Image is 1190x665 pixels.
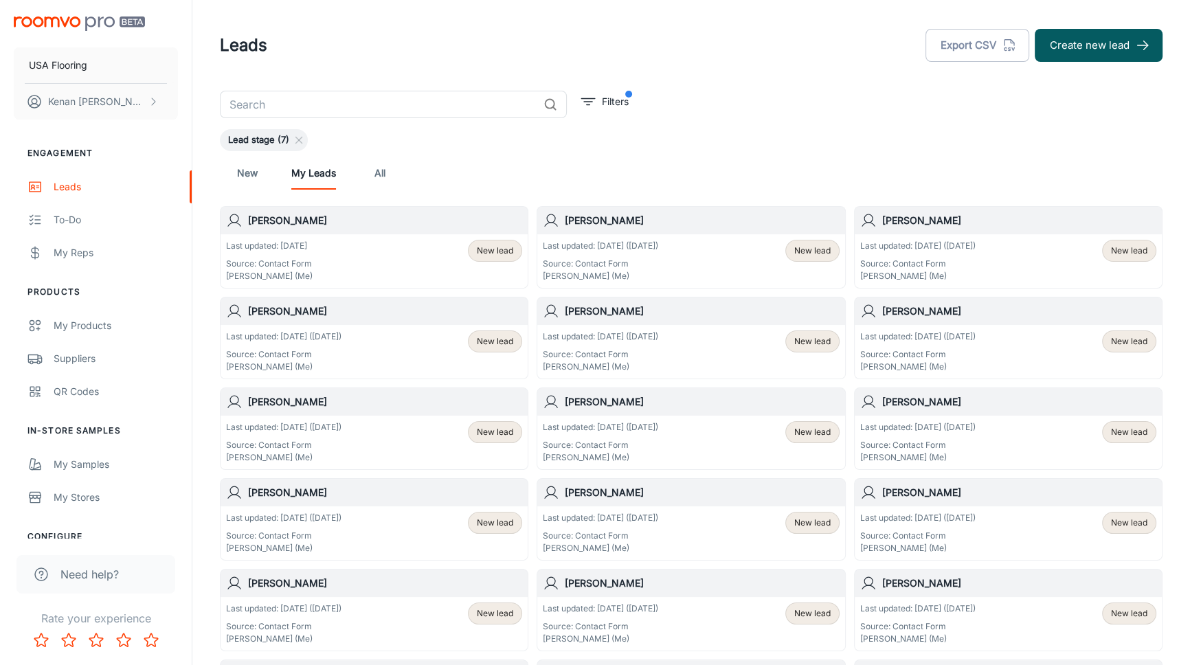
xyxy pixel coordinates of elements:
[60,566,119,583] span: Need help?
[794,517,831,529] span: New lead
[54,384,178,399] div: QR Codes
[854,297,1163,379] a: [PERSON_NAME]Last updated: [DATE] ([DATE])Source: Contact Form[PERSON_NAME] (Me)New lead
[543,633,658,645] p: [PERSON_NAME] (Me)
[794,426,831,438] span: New lead
[54,457,178,472] div: My Samples
[226,451,341,464] p: [PERSON_NAME] (Me)
[220,206,528,289] a: [PERSON_NAME]Last updated: [DATE]Source: Contact Form[PERSON_NAME] (Me)New lead
[226,633,341,645] p: [PERSON_NAME] (Me)
[794,607,831,620] span: New lead
[231,157,264,190] a: New
[54,212,178,227] div: To-do
[925,29,1029,62] button: Export CSV
[14,16,145,31] img: Roomvo PRO Beta
[54,318,178,333] div: My Products
[794,245,831,257] span: New lead
[860,270,976,282] p: [PERSON_NAME] (Me)
[226,270,313,282] p: [PERSON_NAME] (Me)
[543,361,658,373] p: [PERSON_NAME] (Me)
[854,569,1163,651] a: [PERSON_NAME]Last updated: [DATE] ([DATE])Source: Contact Form[PERSON_NAME] (Me)New lead
[882,576,1156,591] h6: [PERSON_NAME]
[537,297,845,379] a: [PERSON_NAME]Last updated: [DATE] ([DATE])Source: Contact Form[PERSON_NAME] (Me)New lead
[137,627,165,654] button: Rate 5 star
[477,607,513,620] span: New lead
[226,439,341,451] p: Source: Contact Form
[220,91,538,118] input: Search
[543,620,658,633] p: Source: Contact Form
[537,478,845,561] a: [PERSON_NAME]Last updated: [DATE] ([DATE])Source: Contact Form[PERSON_NAME] (Me)New lead
[860,633,976,645] p: [PERSON_NAME] (Me)
[220,297,528,379] a: [PERSON_NAME]Last updated: [DATE] ([DATE])Source: Contact Form[PERSON_NAME] (Me)New lead
[82,627,110,654] button: Rate 3 star
[860,361,976,373] p: [PERSON_NAME] (Me)
[226,620,341,633] p: Source: Contact Form
[27,627,55,654] button: Rate 1 star
[860,512,976,524] p: Last updated: [DATE] ([DATE])
[54,490,178,505] div: My Stores
[854,478,1163,561] a: [PERSON_NAME]Last updated: [DATE] ([DATE])Source: Contact Form[PERSON_NAME] (Me)New lead
[1111,607,1147,620] span: New lead
[477,245,513,257] span: New lead
[14,47,178,83] button: USA Flooring
[110,627,137,654] button: Rate 4 star
[543,330,658,343] p: Last updated: [DATE] ([DATE])
[860,620,976,633] p: Source: Contact Form
[794,335,831,348] span: New lead
[248,304,522,319] h6: [PERSON_NAME]
[860,240,976,252] p: Last updated: [DATE] ([DATE])
[860,451,976,464] p: [PERSON_NAME] (Me)
[220,129,308,151] div: Lead stage (7)
[226,542,341,554] p: [PERSON_NAME] (Me)
[226,421,341,433] p: Last updated: [DATE] ([DATE])
[54,245,178,260] div: My Reps
[602,94,629,109] p: Filters
[1111,517,1147,529] span: New lead
[1111,335,1147,348] span: New lead
[226,602,341,615] p: Last updated: [DATE] ([DATE])
[882,213,1156,228] h6: [PERSON_NAME]
[860,530,976,542] p: Source: Contact Form
[477,426,513,438] span: New lead
[860,348,976,361] p: Source: Contact Form
[48,94,145,109] p: Kenan [PERSON_NAME]
[220,33,267,58] h1: Leads
[1111,245,1147,257] span: New lead
[54,179,178,194] div: Leads
[248,213,522,228] h6: [PERSON_NAME]
[248,576,522,591] h6: [PERSON_NAME]
[543,258,658,270] p: Source: Contact Form
[220,478,528,561] a: [PERSON_NAME]Last updated: [DATE] ([DATE])Source: Contact Form[PERSON_NAME] (Me)New lead
[565,485,839,500] h6: [PERSON_NAME]
[11,610,181,627] p: Rate your experience
[854,206,1163,289] a: [PERSON_NAME]Last updated: [DATE] ([DATE])Source: Contact Form[PERSON_NAME] (Me)New lead
[220,569,528,651] a: [PERSON_NAME]Last updated: [DATE] ([DATE])Source: Contact Form[PERSON_NAME] (Me)New lead
[54,351,178,366] div: Suppliers
[363,157,396,190] a: All
[291,157,336,190] a: My Leads
[537,206,845,289] a: [PERSON_NAME]Last updated: [DATE] ([DATE])Source: Contact Form[PERSON_NAME] (Me)New lead
[226,512,341,524] p: Last updated: [DATE] ([DATE])
[477,335,513,348] span: New lead
[477,517,513,529] span: New lead
[226,258,313,270] p: Source: Contact Form
[220,133,297,147] span: Lead stage (7)
[543,348,658,361] p: Source: Contact Form
[220,387,528,470] a: [PERSON_NAME]Last updated: [DATE] ([DATE])Source: Contact Form[PERSON_NAME] (Me)New lead
[543,439,658,451] p: Source: Contact Form
[565,213,839,228] h6: [PERSON_NAME]
[860,602,976,615] p: Last updated: [DATE] ([DATE])
[543,270,658,282] p: [PERSON_NAME] (Me)
[226,530,341,542] p: Source: Contact Form
[565,394,839,409] h6: [PERSON_NAME]
[860,330,976,343] p: Last updated: [DATE] ([DATE])
[543,512,658,524] p: Last updated: [DATE] ([DATE])
[29,58,87,73] p: USA Flooring
[226,348,341,361] p: Source: Contact Form
[565,304,839,319] h6: [PERSON_NAME]
[543,542,658,554] p: [PERSON_NAME] (Me)
[248,394,522,409] h6: [PERSON_NAME]
[860,439,976,451] p: Source: Contact Form
[882,394,1156,409] h6: [PERSON_NAME]
[543,530,658,542] p: Source: Contact Form
[543,421,658,433] p: Last updated: [DATE] ([DATE])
